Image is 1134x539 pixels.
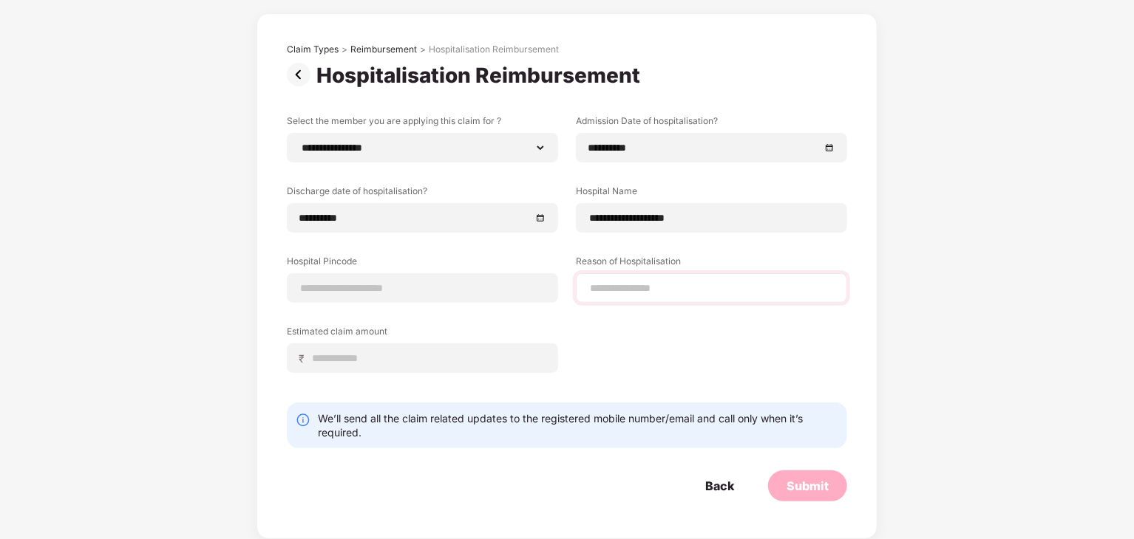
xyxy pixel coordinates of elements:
[287,325,558,343] label: Estimated claim amount
[287,114,558,133] label: Select the member you are applying this claim for ?
[287,255,558,273] label: Hospital Pincode
[576,114,847,133] label: Admission Date of hospitalisation?
[287,63,316,86] img: svg+xml;base64,PHN2ZyBpZD0iUHJldi0zMngzMiIgeG1sbnM9Imh0dHA6Ly93d3cudzMub3JnLzIwMDAvc3ZnIiB3aWR0aD...
[350,44,417,55] div: Reimbursement
[287,185,558,203] label: Discharge date of hospitalisation?
[316,63,646,88] div: Hospitalisation Reimbursement
[787,478,829,494] div: Submit
[705,478,734,494] div: Back
[576,255,847,273] label: Reason of Hospitalisation
[318,411,838,439] div: We’ll send all the claim related updates to the registered mobile number/email and call only when...
[420,44,426,55] div: >
[429,44,559,55] div: Hospitalisation Reimbursement
[342,44,347,55] div: >
[576,185,847,203] label: Hospital Name
[287,44,339,55] div: Claim Types
[299,351,310,365] span: ₹
[296,413,310,428] img: svg+xml;base64,PHN2ZyBpZD0iSW5mby0yMHgyMCIgeG1sbnM9Imh0dHA6Ly93d3cudzMub3JnLzIwMDAvc3ZnIiB3aWR0aD...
